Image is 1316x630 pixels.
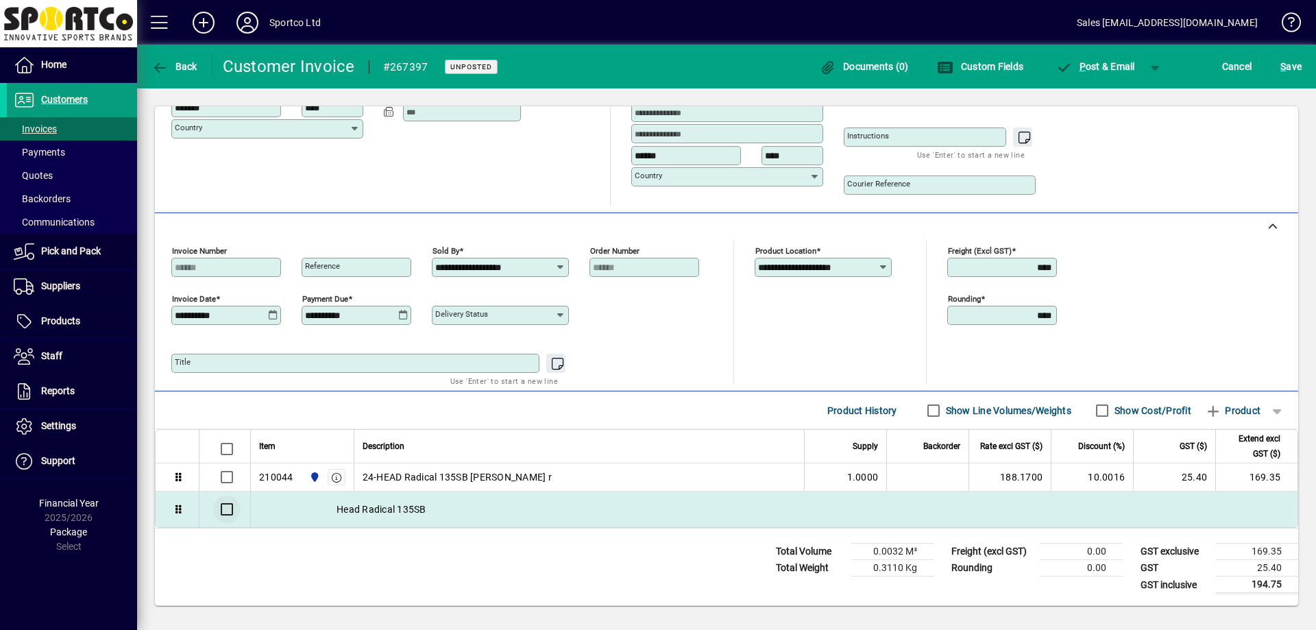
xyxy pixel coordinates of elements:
span: Description [363,439,404,454]
span: Staff [41,350,62,361]
div: Sportco Ltd [269,12,321,34]
mat-label: Rounding [948,294,981,304]
button: Profile [226,10,269,35]
button: Custom Fields [934,54,1027,79]
span: Rate excl GST ($) [980,439,1043,454]
a: Products [7,304,137,339]
mat-label: Sold by [432,246,459,256]
label: Show Cost/Profit [1112,404,1191,417]
span: Support [41,455,75,466]
span: Documents (0) [820,61,909,72]
td: Freight (excl GST) [945,544,1040,560]
span: Customers [41,94,88,105]
a: Home [7,48,137,82]
div: 210044 [259,470,293,484]
label: Show Line Volumes/Weights [943,404,1071,417]
span: Product [1205,400,1260,422]
button: Save [1277,54,1305,79]
div: Customer Invoice [223,56,355,77]
td: 0.3110 Kg [851,560,934,577]
button: Add [182,10,226,35]
span: Backorders [14,193,71,204]
td: 169.35 [1215,463,1297,492]
mat-hint: Use 'Enter' to start a new line [450,373,558,389]
td: 25.40 [1216,560,1298,577]
a: Suppliers [7,269,137,304]
a: Payments [7,141,137,164]
a: Settings [7,409,137,444]
td: 0.00 [1040,544,1123,560]
td: 10.0016 [1051,463,1133,492]
mat-label: Country [175,123,202,132]
mat-label: Payment due [302,294,348,304]
mat-label: Title [175,357,191,367]
a: Communications [7,210,137,234]
span: Sportco Ltd Warehouse [306,470,321,485]
button: Product [1198,398,1267,423]
td: GST exclusive [1134,544,1216,560]
span: P [1080,61,1086,72]
span: Package [50,526,87,537]
a: Staff [7,339,137,374]
a: Knowledge Base [1271,3,1299,47]
mat-label: Country [635,171,662,180]
span: Unposted [450,62,492,71]
span: Suppliers [41,280,80,291]
td: Total Weight [769,560,851,577]
td: GST inclusive [1134,577,1216,594]
span: GST ($) [1180,439,1207,454]
mat-label: Instructions [847,131,889,141]
button: Documents (0) [816,54,912,79]
span: Quotes [14,170,53,181]
mat-label: Order number [590,246,639,256]
td: 169.35 [1216,544,1298,560]
mat-label: Freight (excl GST) [948,246,1012,256]
mat-hint: Use 'Enter' to start a new line [917,147,1025,162]
td: 194.75 [1216,577,1298,594]
button: Post & Email [1049,54,1142,79]
button: Back [148,54,201,79]
a: Backorders [7,187,137,210]
button: Cancel [1219,54,1256,79]
span: Home [41,59,66,70]
span: Pick and Pack [41,245,101,256]
div: Head Radical 135SB [251,492,1297,527]
a: Support [7,444,137,478]
a: Quotes [7,164,137,187]
td: 0.00 [1040,560,1123,577]
td: 0.0032 M³ [851,544,934,560]
a: Invoices [7,117,137,141]
div: Sales [EMAIL_ADDRESS][DOMAIN_NAME] [1077,12,1258,34]
span: Payments [14,147,65,158]
div: 188.1700 [977,470,1043,484]
span: Backorder [923,439,960,454]
span: Reports [41,385,75,396]
mat-label: Invoice number [172,246,227,256]
span: S [1280,61,1286,72]
span: 24-HEAD Radical 135SB [PERSON_NAME] r [363,470,552,484]
span: Supply [853,439,878,454]
button: Product History [822,398,903,423]
span: Discount (%) [1078,439,1125,454]
span: Settings [41,420,76,431]
mat-label: Courier Reference [847,179,910,189]
span: Custom Fields [937,61,1023,72]
span: ave [1280,56,1302,77]
span: 1.0000 [847,470,879,484]
span: Communications [14,217,95,228]
span: Financial Year [39,498,99,509]
mat-label: Reference [305,261,340,271]
span: Product History [827,400,897,422]
mat-label: Delivery status [435,309,488,319]
span: ost & Email [1056,61,1135,72]
mat-label: Invoice date [172,294,216,304]
span: Item [259,439,276,454]
span: Back [151,61,197,72]
div: #267397 [383,56,428,78]
td: Total Volume [769,544,851,560]
span: Cancel [1222,56,1252,77]
app-page-header-button: Back [137,54,212,79]
span: Invoices [14,123,57,134]
a: Reports [7,374,137,409]
span: Products [41,315,80,326]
